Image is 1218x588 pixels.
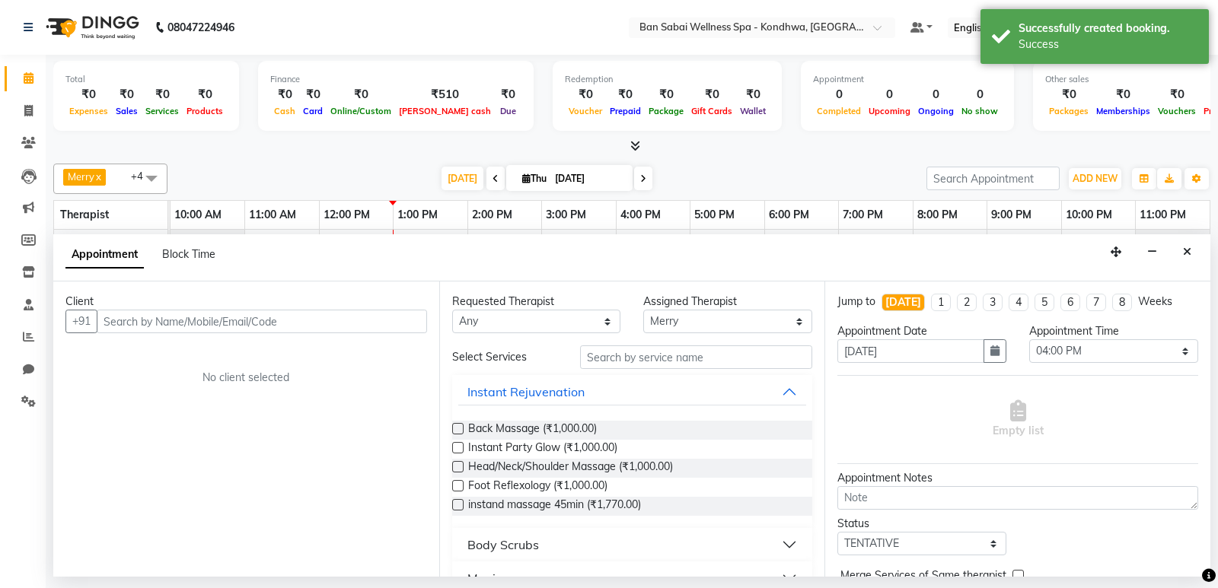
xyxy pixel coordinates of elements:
[914,86,958,103] div: 0
[270,73,521,86] div: Finance
[958,106,1002,116] span: No show
[840,567,1006,586] span: Merge Services of Same therapist
[1136,204,1190,226] a: 11:00 PM
[1019,21,1197,37] div: Successfully created booking.
[813,106,865,116] span: Completed
[645,106,687,116] span: Package
[1154,106,1200,116] span: Vouchers
[270,86,299,103] div: ₹0
[441,349,569,365] div: Select Services
[1176,240,1198,264] button: Close
[183,106,227,116] span: Products
[65,106,112,116] span: Expenses
[68,170,94,183] span: Merry
[1073,173,1118,184] span: ADD NEW
[1009,294,1028,311] li: 4
[565,86,606,103] div: ₹0
[102,370,391,386] div: No client selected
[131,170,155,182] span: +4
[765,204,813,226] a: 6:00 PM
[617,204,665,226] a: 4:00 PM
[957,294,977,311] li: 2
[1154,86,1200,103] div: ₹0
[270,106,299,116] span: Cash
[468,421,597,440] span: Back Massage (₹1,000.00)
[468,440,617,459] span: Instant Party Glow (₹1,000.00)
[1029,323,1198,339] div: Appointment Time
[1092,86,1154,103] div: ₹0
[142,86,183,103] div: ₹0
[167,6,234,49] b: 08047224946
[468,497,641,516] span: instand massage 45min (₹1,770.00)
[1112,294,1132,311] li: 8
[736,86,770,103] div: ₹0
[687,86,736,103] div: ₹0
[837,323,1006,339] div: Appointment Date
[112,86,142,103] div: ₹0
[162,247,215,261] span: Block Time
[865,106,914,116] span: Upcoming
[1035,294,1054,311] li: 5
[1019,37,1197,52] div: Success
[926,167,1060,190] input: Search Appointment
[65,310,97,333] button: +91
[837,294,875,310] div: Jump to
[542,204,590,226] a: 3:00 PM
[865,86,914,103] div: 0
[1060,294,1080,311] li: 6
[606,106,645,116] span: Prepaid
[736,106,770,116] span: Wallet
[606,86,645,103] div: ₹0
[468,478,607,497] span: Foot Reflexology (₹1,000.00)
[565,106,606,116] span: Voucher
[837,516,1006,532] div: Status
[987,204,1035,226] a: 9:00 PM
[467,536,539,554] div: Body Scrubs
[565,73,770,86] div: Redemption
[97,310,427,333] input: Search by Name/Mobile/Email/Code
[958,86,1002,103] div: 0
[458,378,807,405] button: Instant Rejuvenation
[914,106,958,116] span: Ongoing
[1138,294,1172,310] div: Weeks
[458,531,807,558] button: Body Scrubs
[65,294,427,310] div: Client
[1069,168,1121,189] button: ADD NEW
[327,106,395,116] span: Online/Custom
[468,459,673,478] span: Head/Neck/Shoulder Massage (₹1,000.00)
[687,106,736,116] span: Gift Cards
[245,204,300,226] a: 11:00 AM
[813,73,1002,86] div: Appointment
[837,470,1198,486] div: Appointment Notes
[993,400,1044,439] span: Empty list
[839,204,887,226] a: 7:00 PM
[518,173,550,184] span: Thu
[395,86,495,103] div: ₹510
[913,204,961,226] a: 8:00 PM
[885,294,921,310] div: [DATE]
[65,86,112,103] div: ₹0
[580,345,813,369] input: Search by service name
[320,204,374,226] a: 12:00 PM
[550,167,627,190] input: 2025-09-04
[60,208,109,221] span: Therapist
[142,106,183,116] span: Services
[94,170,101,183] a: x
[1045,106,1092,116] span: Packages
[452,294,621,310] div: Requested Therapist
[1086,294,1106,311] li: 7
[1062,204,1116,226] a: 10:00 PM
[496,106,520,116] span: Due
[690,204,738,226] a: 5:00 PM
[112,106,142,116] span: Sales
[983,294,1003,311] li: 3
[394,204,442,226] a: 1:00 PM
[495,86,521,103] div: ₹0
[931,294,951,311] li: 1
[1092,106,1154,116] span: Memberships
[299,106,327,116] span: Card
[395,106,495,116] span: [PERSON_NAME] cash
[467,383,585,401] div: Instant Rejuvenation
[643,294,812,310] div: Assigned Therapist
[65,241,144,269] span: Appointment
